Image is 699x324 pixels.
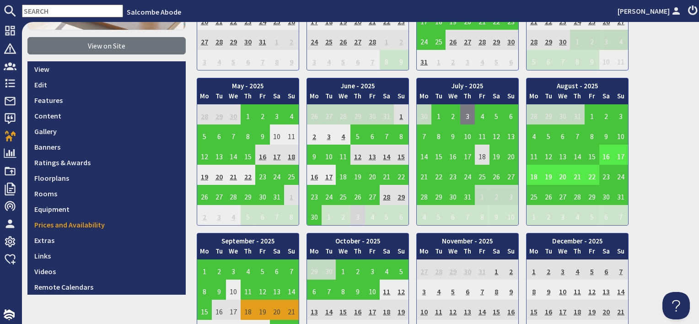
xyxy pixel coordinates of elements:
[570,50,585,70] td: 8
[350,246,365,259] th: Th
[599,185,614,205] td: 30
[322,145,336,165] td: 10
[394,246,409,259] th: Su
[197,91,212,104] th: Mo
[197,104,212,124] td: 28
[322,50,336,70] td: 4
[527,91,541,104] th: Mo
[613,50,628,70] td: 11
[541,205,556,225] td: 2
[527,50,541,70] td: 5
[365,185,380,205] td: 27
[417,233,518,247] th: November - 2025
[527,233,628,247] th: December - 2025
[504,50,518,70] td: 6
[27,279,186,295] a: Remote Calendars
[336,165,350,185] td: 18
[541,124,556,145] td: 5
[394,30,409,50] td: 2
[270,91,285,104] th: Sa
[22,5,123,17] input: SEARCH
[475,165,489,185] td: 25
[504,30,518,50] td: 30
[504,91,518,104] th: Su
[446,165,460,185] td: 23
[417,246,431,259] th: Mo
[541,30,556,50] td: 29
[212,50,226,70] td: 4
[270,104,285,124] td: 3
[241,246,255,259] th: Th
[307,145,322,165] td: 9
[599,104,614,124] td: 2
[489,91,504,104] th: Sa
[475,104,489,124] td: 4
[555,50,570,70] td: 7
[350,205,365,225] td: 3
[662,292,690,319] iframe: Toggle Customer Support
[307,78,409,92] th: June - 2025
[585,30,599,50] td: 2
[585,165,599,185] td: 22
[613,145,628,165] td: 17
[350,91,365,104] th: Th
[555,124,570,145] td: 6
[212,246,226,259] th: Tu
[226,246,241,259] th: We
[380,30,394,50] td: 1
[270,124,285,145] td: 10
[599,50,614,70] td: 10
[255,246,270,259] th: Fr
[270,205,285,225] td: 7
[599,124,614,145] td: 9
[613,205,628,225] td: 7
[270,50,285,70] td: 8
[504,185,518,205] td: 3
[241,185,255,205] td: 29
[618,5,683,16] a: [PERSON_NAME]
[270,30,285,50] td: 1
[212,91,226,104] th: Tu
[417,104,431,124] td: 30
[446,104,460,124] td: 2
[541,145,556,165] td: 12
[417,78,518,92] th: July - 2025
[226,30,241,50] td: 29
[431,205,446,225] td: 5
[27,201,186,217] a: Equipment
[599,145,614,165] td: 16
[365,91,380,104] th: Fr
[197,50,212,70] td: 3
[555,91,570,104] th: We
[460,30,475,50] td: 27
[460,91,475,104] th: Th
[475,50,489,70] td: 4
[380,104,394,124] td: 31
[417,185,431,205] td: 28
[541,104,556,124] td: 29
[365,104,380,124] td: 30
[197,30,212,50] td: 27
[446,185,460,205] td: 30
[255,205,270,225] td: 6
[255,30,270,50] td: 31
[255,185,270,205] td: 30
[284,246,299,259] th: Su
[307,205,322,225] td: 30
[365,30,380,50] td: 28
[336,50,350,70] td: 5
[380,145,394,165] td: 14
[307,165,322,185] td: 16
[270,185,285,205] td: 31
[555,205,570,225] td: 3
[417,91,431,104] th: Mo
[489,145,504,165] td: 19
[197,145,212,165] td: 12
[226,50,241,70] td: 5
[475,30,489,50] td: 28
[241,145,255,165] td: 15
[585,104,599,124] td: 1
[504,104,518,124] td: 6
[255,91,270,104] th: Fr
[527,185,541,205] td: 25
